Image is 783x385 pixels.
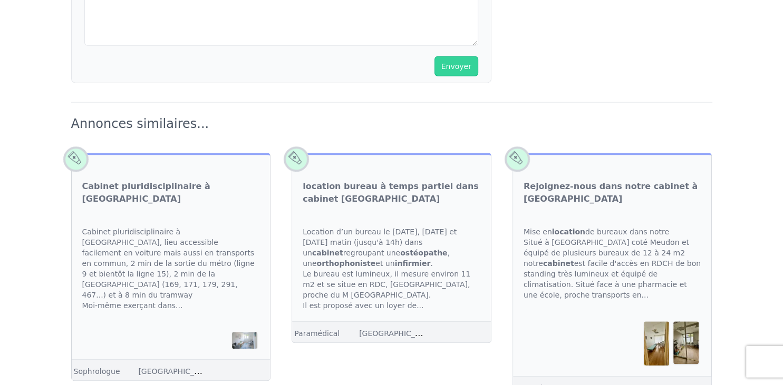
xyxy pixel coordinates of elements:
div: Location d’un bureau le [DATE], [DATE] et [DATE] matin (jusqu'à 14h) dans un regroupant une , une... [292,216,491,322]
a: Paramédical [294,330,340,338]
a: [GEOGRAPHIC_DATA] (92) [138,367,233,377]
a: location bureau à temps partiel dans cabinet [GEOGRAPHIC_DATA] [303,181,480,206]
img: Cabinet pluridisciplinaire à Boulogne-Billancourt [232,332,257,349]
button: Envoyer [434,56,478,76]
div: Cabinet pluridisciplinaire à [GEOGRAPHIC_DATA], lieu accessible facilement en voiture mais aussi ... [72,216,270,322]
strong: cabinet [312,249,343,258]
a: Rejoignez-nous dans notre cabinet à [GEOGRAPHIC_DATA] [524,181,701,206]
h2: Annonces similaires... [71,115,712,132]
div: Mise en de bureaux dans notre Situé à [GEOGRAPHIC_DATA] coté Meudon et équipé de plusieurs bureau... [513,216,712,311]
strong: infirmier [395,260,431,268]
strong: orthophoniste [317,260,376,268]
a: Cabinet pluridisciplinaire à [GEOGRAPHIC_DATA] [82,181,260,206]
strong: location [552,228,585,236]
strong: ostéopathe [400,249,447,258]
img: Rejoignez-nous dans notre cabinet à Sèvres [673,322,699,364]
img: Rejoignez-nous dans notre cabinet à Sèvres [644,322,669,366]
strong: cabinet [543,260,574,268]
a: [GEOGRAPHIC_DATA] (92) [359,329,454,339]
a: Sophrologue [74,368,120,376]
